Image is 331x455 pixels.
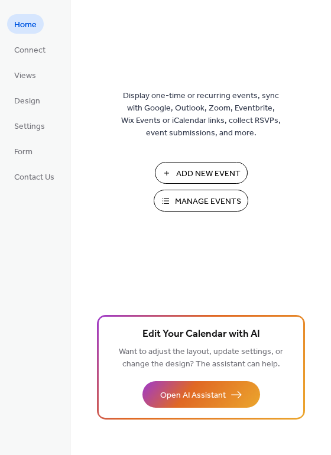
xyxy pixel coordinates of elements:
a: Connect [7,40,53,59]
span: Add New Event [176,168,241,180]
a: Settings [7,116,52,135]
button: Add New Event [155,162,248,184]
span: Contact Us [14,171,54,184]
button: Manage Events [154,190,248,212]
span: Settings [14,121,45,133]
span: Manage Events [175,196,241,208]
span: Display one-time or recurring events, sync with Google, Outlook, Zoom, Eventbrite, Wix Events or ... [121,90,281,139]
span: Edit Your Calendar with AI [142,326,260,343]
a: Design [7,90,47,110]
span: Home [14,19,37,31]
span: Connect [14,44,46,57]
a: Views [7,65,43,84]
span: Open AI Assistant [160,389,226,402]
span: Want to adjust the layout, update settings, or change the design? The assistant can help. [119,344,283,372]
a: Form [7,141,40,161]
span: Form [14,146,33,158]
span: Views [14,70,36,82]
a: Home [7,14,44,34]
a: Contact Us [7,167,61,186]
button: Open AI Assistant [142,381,260,408]
span: Design [14,95,40,108]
